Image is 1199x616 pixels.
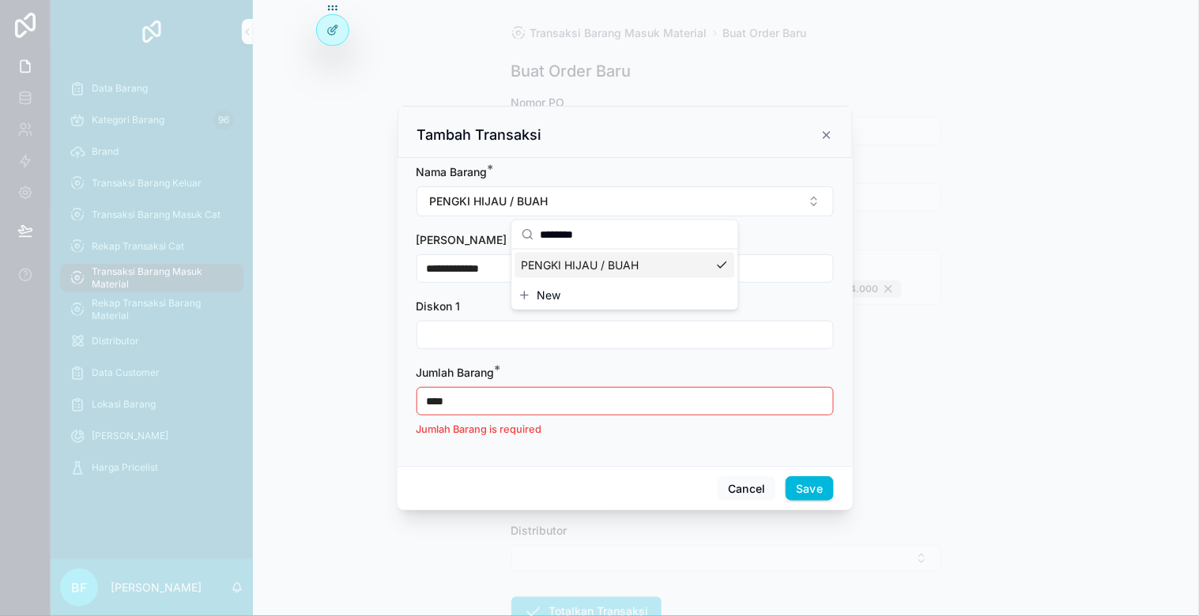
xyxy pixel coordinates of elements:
span: Nama Barang [417,165,488,178]
button: Save [786,476,833,501]
h3: Tambah Transaksi [417,126,542,145]
span: PENGKI HIJAU / BUAH [522,257,639,273]
span: [PERSON_NAME] [417,233,507,246]
span: PENGKI HIJAU / BUAH [430,193,549,209]
p: Jumlah Barang is required [417,422,834,438]
button: Cancel [718,476,776,501]
button: Select Button [417,186,834,216]
div: Suggestions [512,250,738,281]
button: New [518,287,732,303]
span: New [537,287,561,303]
span: Jumlah Barang [417,366,495,379]
span: Diskon 1 [417,299,461,313]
